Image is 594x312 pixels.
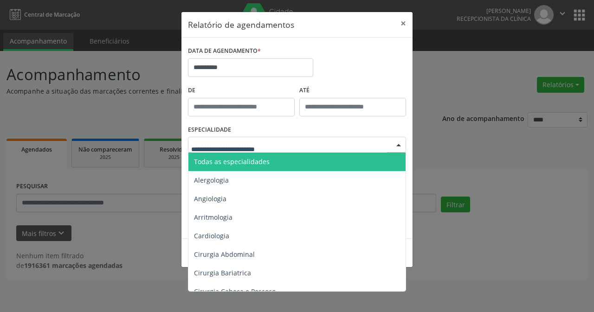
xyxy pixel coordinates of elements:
[194,268,251,277] span: Cirurgia Bariatrica
[194,213,232,222] span: Arritmologia
[188,44,261,58] label: DATA DE AGENDAMENTO
[299,83,406,98] label: ATÉ
[194,194,226,203] span: Angiologia
[394,12,413,35] button: Close
[194,250,255,259] span: Cirurgia Abdominal
[188,123,231,137] label: ESPECIALIDADE
[188,83,295,98] label: De
[194,287,276,296] span: Cirurgia Cabeça e Pescoço
[188,19,294,31] h5: Relatório de agendamentos
[194,176,229,185] span: Alergologia
[194,231,229,240] span: Cardiologia
[194,157,270,166] span: Todas as especialidades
